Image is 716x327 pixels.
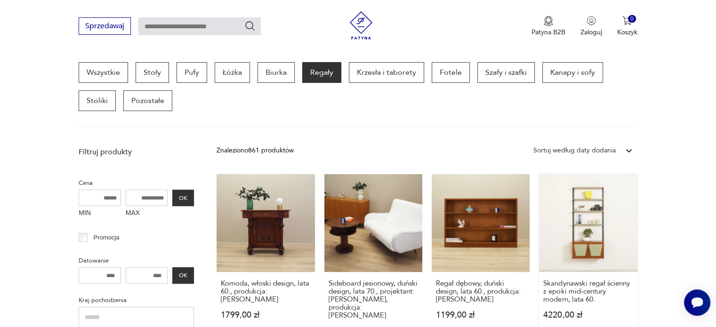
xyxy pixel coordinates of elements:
p: Filtruj produkty [79,147,194,157]
p: Kraj pochodzenia [79,295,194,305]
a: Sprzedawaj [79,24,131,30]
button: OK [172,267,194,284]
button: Zaloguj [580,16,602,37]
p: Promocja [94,232,120,243]
div: Sortuj według daty dodania [533,145,616,156]
a: Kanapy i sofy [542,62,603,83]
img: Patyna - sklep z meblami i dekoracjami vintage [347,11,375,40]
div: 0 [628,15,636,23]
button: Sprzedawaj [79,17,131,35]
h3: Regał dębowy, duński design, lata 60., produkcja: [PERSON_NAME] [436,279,525,303]
button: Patyna B2B [531,16,565,37]
a: Pufy [177,62,207,83]
a: Wszystkie [79,62,128,83]
p: Patyna B2B [531,28,565,37]
a: Biurka [257,62,295,83]
label: MAX [126,206,168,221]
button: Szukaj [244,20,256,32]
label: MIN [79,206,121,221]
p: Zaloguj [580,28,602,37]
img: Ikonka użytkownika [587,16,596,25]
a: Krzesła i taborety [349,62,424,83]
a: Fotele [432,62,470,83]
button: OK [172,190,194,206]
h3: Skandynawski regał ścienny z epoki mid-century modern, lata 60. [543,279,633,303]
p: Cena [79,178,194,188]
a: Łóżka [215,62,250,83]
iframe: Smartsupp widget button [684,289,710,316]
div: Znaleziono 861 produktów [217,145,294,156]
h3: Komoda, włoski design, lata 60., produkcja: [PERSON_NAME] [221,279,310,303]
img: Ikona medalu [544,16,553,26]
a: Ikona medaluPatyna B2B [531,16,565,37]
p: 1199,00 zł [436,311,525,319]
p: Koszyk [617,28,637,37]
h3: Sideboard jesionowy, duński design, lata 70., projektant: [PERSON_NAME], produkcja: [PERSON_NAME] [329,279,418,319]
a: Stoliki [79,90,116,111]
p: 1799,00 zł [221,311,310,319]
a: Stoły [136,62,169,83]
button: 0Koszyk [617,16,637,37]
a: Regały [302,62,341,83]
img: Ikona koszyka [622,16,632,25]
a: Pozostałe [123,90,172,111]
a: Szafy i szafki [477,62,535,83]
p: 4220,00 zł [543,311,633,319]
p: Datowanie [79,255,194,266]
